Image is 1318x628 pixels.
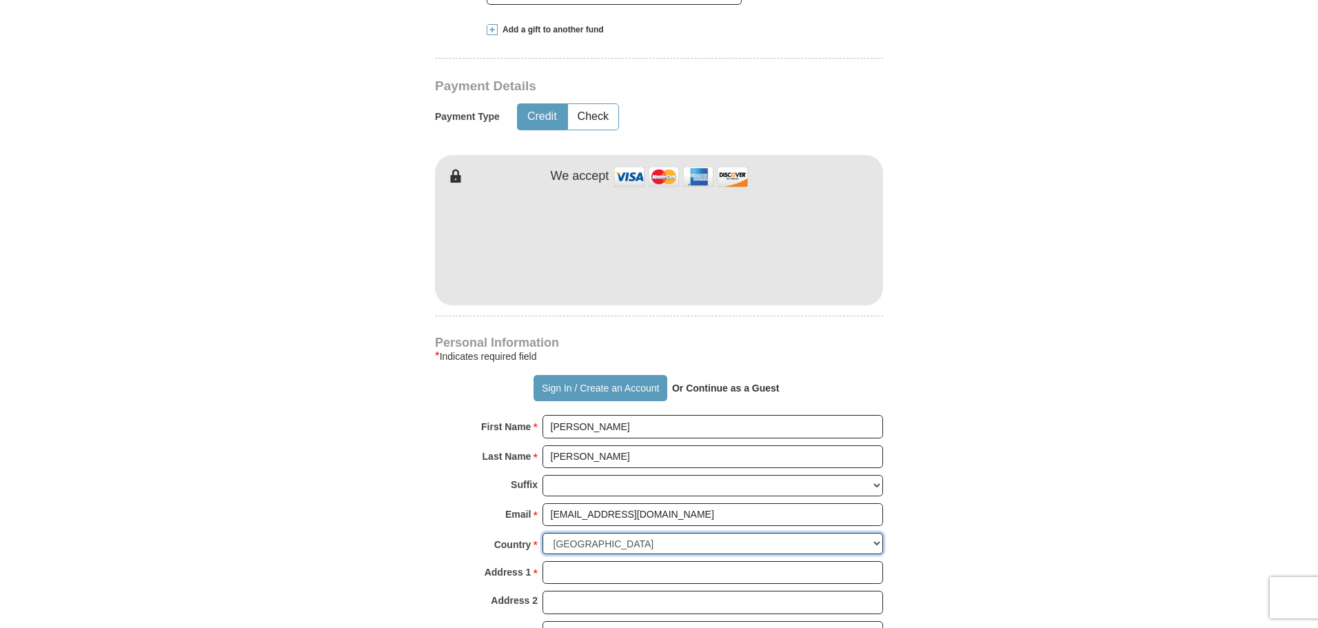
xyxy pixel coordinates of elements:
button: Credit [518,104,567,130]
strong: Or Continue as a Guest [672,383,780,394]
span: Add a gift to another fund [498,24,604,36]
button: Sign In / Create an Account [534,375,667,401]
div: Indicates required field [435,348,883,365]
h4: We accept [551,169,609,184]
strong: Address 1 [485,563,531,582]
strong: Suffix [511,475,538,494]
h3: Payment Details [435,79,787,94]
strong: Address 2 [491,591,538,610]
strong: First Name [481,417,531,436]
strong: Country [494,535,531,554]
h4: Personal Information [435,337,883,348]
button: Check [568,104,618,130]
strong: Last Name [483,447,531,466]
strong: Email [505,505,531,524]
h5: Payment Type [435,111,500,123]
img: credit cards accepted [612,162,750,192]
